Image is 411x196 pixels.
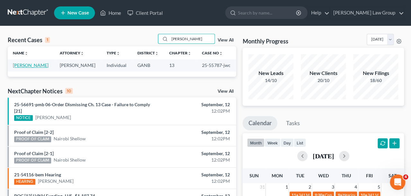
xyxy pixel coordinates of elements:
td: [PERSON_NAME] [55,59,101,71]
h2: [DATE] [312,152,333,159]
span: 31 [258,183,265,191]
a: Nairobi Shellow [54,156,86,163]
div: PROOF OF CLAIM [14,136,51,142]
div: New Leads [248,70,293,77]
td: Individual [101,59,132,71]
div: 12:02PM [162,178,229,184]
div: 20/10 [300,77,345,83]
span: Sat [388,173,396,178]
i: unfold_more [24,51,28,55]
button: day [280,138,293,147]
span: 4 [402,174,407,179]
span: New Case [67,11,89,15]
a: Chapterunfold_more [169,51,191,55]
input: Search by name... [238,7,296,19]
div: 14/10 [248,77,293,83]
span: 5 [376,183,380,191]
button: week [264,138,280,147]
a: [PERSON_NAME] [38,178,74,184]
span: Sun [249,173,258,178]
iframe: Intercom live chat [389,174,405,190]
span: 1 [284,183,288,191]
div: September, 12 [162,171,229,178]
td: 25-55787-jwc [197,59,236,71]
div: 12:02PM [162,135,229,142]
div: New Filings [353,70,398,77]
td: GANB [132,59,164,71]
a: Nairobi Shellow [54,135,86,142]
div: September, 12 [162,150,229,156]
a: Proof of Claim [2-1] [14,150,54,156]
input: Search by name... [169,34,214,43]
i: unfold_more [154,51,158,55]
h3: Monthly Progress [242,37,288,45]
i: unfold_more [187,51,191,55]
button: list [293,138,305,147]
a: Nameunfold_more [13,51,28,55]
td: 13 [164,59,197,71]
div: NOTICE [14,115,33,121]
div: 18/60 [353,77,398,83]
span: Thu [341,173,350,178]
a: [PERSON_NAME] Law Group [329,7,403,19]
a: Calendar [242,116,277,130]
div: New Clients [300,70,345,77]
a: 21-54116-bem Hearing [14,172,61,177]
div: September, 12 [162,101,229,107]
a: View All [217,38,233,42]
span: Tue [295,173,304,178]
i: unfold_more [80,51,84,55]
a: Tasks [280,116,305,130]
a: View All [217,89,233,93]
a: [PERSON_NAME] [35,114,71,120]
a: Proof of Claim [2-2] [14,129,54,135]
i: unfold_more [218,51,222,55]
span: 2 [307,183,311,191]
div: September, 12 [162,129,229,135]
a: Client Portal [124,7,166,19]
div: 10 [65,88,73,94]
span: Mon [271,173,282,178]
div: 12:02PM [162,156,229,163]
span: Wed [318,173,328,178]
div: NextChapter Notices [8,87,73,95]
a: Districtunfold_more [137,51,158,55]
a: Home [97,7,124,19]
div: Recent Cases [8,36,50,44]
div: PROOF OF CLAIM [14,157,51,163]
a: [PERSON_NAME] [13,62,48,68]
i: unfold_more [116,51,120,55]
span: 4 [353,183,357,191]
a: 25-56691-pmb 06-Order Dismissing Ch. 13 Case - Failure to Comply [21] [14,101,150,113]
span: 3 [330,183,334,191]
a: Case Nounfold_more [202,51,222,55]
span: Fri [365,173,372,178]
a: Attorneyunfold_more [60,51,84,55]
div: 1 [45,37,50,43]
a: Typeunfold_more [106,51,120,55]
div: 12:02PM [162,107,229,114]
a: Help [307,7,329,19]
div: HEARING [14,179,35,184]
button: month [247,138,264,147]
